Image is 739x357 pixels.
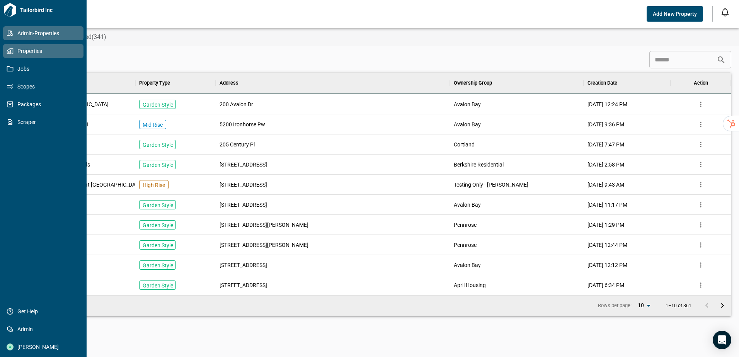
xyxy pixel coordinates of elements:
button: more [695,259,707,271]
button: more [695,279,707,291]
span: [DATE] 9:43 AM [587,181,624,189]
span: Avalon Bay [454,121,481,128]
span: [DATE] 1:29 PM [587,221,624,229]
span: [STREET_ADDRESS] [220,281,267,289]
span: [DATE] 12:12 PM [587,261,627,269]
p: High Rise [143,181,165,189]
span: 205 Century Pl [220,141,255,148]
div: Ownership Group [454,72,492,94]
span: Packages [14,100,76,108]
a: Admin-Properties [3,26,83,40]
button: more [695,179,707,190]
p: Garden Style [143,221,173,229]
span: [STREET_ADDRESS] [220,261,267,269]
a: Scopes [3,80,83,93]
span: [DATE] 12:24 PM [587,100,627,108]
span: 5200 Ironhorse Pw [220,121,265,128]
p: Garden Style [143,101,173,109]
p: Garden Style [143,241,173,249]
span: April Housing [454,281,486,289]
div: Property Name [28,72,135,94]
div: Action [694,72,708,94]
div: Property Type [135,72,216,94]
p: Garden Style [143,201,173,209]
a: Scraper [3,115,83,129]
button: more [695,199,707,211]
button: more [695,239,707,251]
span: Archived(341) [68,33,106,41]
button: Open notification feed [719,6,731,19]
span: Scopes [14,83,76,90]
div: 10 [635,300,653,311]
span: [STREET_ADDRESS] [220,181,267,189]
span: [DATE] 12:44 PM [587,241,627,249]
p: 1–10 of 861 [666,303,691,308]
span: Cortland [454,141,475,148]
p: Garden Style [143,161,173,169]
span: [DATE] 11:17 PM [587,201,627,209]
div: Property Type [139,72,170,94]
span: Admin [14,325,76,333]
button: more [695,119,707,130]
div: Action [671,72,731,94]
span: Avalon Bay [454,100,481,108]
span: [STREET_ADDRESS] [220,161,267,168]
span: 200 Avalon Dr [220,100,253,108]
div: base tabs [20,28,739,46]
div: Creation Date [587,72,617,94]
div: Creation Date [584,72,671,94]
span: Pennrose [454,221,477,229]
span: Properties [14,47,76,55]
a: Admin [3,322,83,336]
button: more [695,139,707,150]
span: Get Help [14,308,76,315]
span: Avalon Bay [454,201,481,209]
div: Address [216,72,450,94]
span: [DATE] 9:36 PM [587,121,624,128]
span: Pennrose [454,241,477,249]
span: Testing Only - [PERSON_NAME] [454,181,528,189]
a: Jobs [3,62,83,76]
div: Address [220,72,238,94]
p: Garden Style [143,282,173,289]
button: Go to next page [715,298,730,313]
span: Add New Property [653,10,697,18]
a: Packages [3,97,83,111]
button: more [695,219,707,231]
p: Garden Style [143,262,173,269]
span: [STREET_ADDRESS][PERSON_NAME] [220,241,308,249]
a: Properties [3,44,83,58]
p: Rows per page: [598,302,632,309]
span: Berkshire Residential [454,161,504,168]
span: Admin-Properties [14,29,76,37]
span: [DATE] 2:58 PM [587,161,624,168]
span: [DATE] 7:47 PM [587,141,624,148]
span: [STREET_ADDRESS] [220,201,267,209]
span: Tailorbird Inc [17,6,83,14]
button: more [695,99,707,110]
span: Scraper [14,118,76,126]
button: Add New Property [647,6,703,22]
div: Open Intercom Messenger [713,331,731,349]
span: [STREET_ADDRESS][PERSON_NAME] [220,221,308,229]
div: Ownership Group [450,72,584,94]
p: Garden Style [143,141,173,149]
p: Mid Rise [143,121,163,129]
span: Jobs [14,65,76,73]
span: Avalon Bay [454,261,481,269]
span: The [PERSON_NAME] at [GEOGRAPHIC_DATA] [32,181,143,189]
span: [DATE] 6:34 PM [587,281,624,289]
button: more [695,159,707,170]
span: [PERSON_NAME] [14,343,76,351]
